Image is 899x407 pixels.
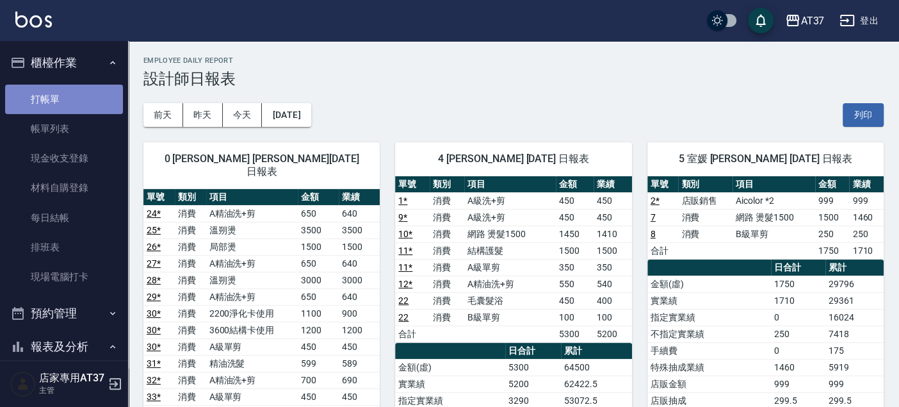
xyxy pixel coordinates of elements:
td: 7418 [825,326,884,342]
td: A精油洗+剪 [206,205,298,222]
td: 溫朔燙 [206,272,298,288]
th: 類別 [430,176,464,193]
td: 3600結構卡使用 [206,322,298,338]
a: 8 [651,229,656,239]
button: 前天 [143,103,183,127]
a: 材料自購登錄 [5,173,123,203]
td: 1710 [771,292,825,309]
td: B級單剪 [464,309,556,326]
button: 登出 [834,9,884,33]
td: 5300 [505,359,561,376]
td: 1200 [298,322,339,338]
td: 消費 [175,355,206,372]
td: 1460 [771,359,825,376]
td: 550 [556,276,594,292]
td: 350 [594,259,631,276]
td: 999 [825,376,884,392]
td: 3500 [298,222,339,238]
a: 現場電腦打卡 [5,262,123,292]
td: 3000 [339,272,380,288]
td: 1500 [815,209,850,226]
p: 主管 [39,385,104,396]
td: 450 [556,292,594,309]
th: 項目 [464,176,556,193]
td: 700 [298,372,339,388]
table: a dense table [647,176,884,260]
td: 250 [815,226,850,242]
td: 消費 [430,276,464,292]
td: A精油洗+剪 [206,288,298,305]
h2: Employee Daily Report [143,56,884,65]
th: 單號 [395,176,430,193]
button: 今天 [223,103,263,127]
td: 3500 [339,222,380,238]
th: 項目 [206,189,298,206]
th: 業績 [849,176,884,193]
td: 450 [594,209,631,226]
td: 999 [771,376,825,392]
th: 業績 [339,189,380,206]
td: 店販金額 [647,376,771,392]
td: 手續費 [647,342,771,359]
td: 消費 [175,338,206,355]
td: 消費 [430,226,464,242]
td: 消費 [175,255,206,272]
td: 650 [298,205,339,222]
td: 金額(虛) [395,359,505,376]
td: 消費 [678,209,732,226]
a: 帳單列表 [5,114,123,144]
td: 589 [339,355,380,372]
td: A精油洗+剪 [206,372,298,388]
th: 日合計 [505,343,561,360]
td: 指定實業績 [647,309,771,326]
td: 250 [771,326,825,342]
td: 1710 [849,242,884,259]
td: 合計 [647,242,679,259]
td: 精油洗髮 [206,355,298,372]
td: 640 [339,205,380,222]
button: AT37 [780,8,829,34]
td: 實業績 [647,292,771,309]
td: 999 [815,192,850,209]
td: 毛囊髮浴 [464,292,556,309]
button: 預約管理 [5,297,123,330]
td: 網路 燙髮1500 [464,226,556,242]
td: 450 [594,192,631,209]
td: 1460 [849,209,884,226]
span: 0 [PERSON_NAME] [PERSON_NAME][DATE] 日報表 [159,153,364,178]
td: 450 [339,338,380,355]
a: 7 [651,212,656,222]
span: 4 [PERSON_NAME] [DATE] 日報表 [410,153,616,165]
a: 每日結帳 [5,203,123,233]
th: 金額 [298,189,339,206]
button: [DATE] [262,103,311,127]
td: 消費 [175,272,206,288]
td: 消費 [430,309,464,326]
td: 450 [298,388,339,405]
td: 消費 [175,288,206,305]
th: 業績 [594,176,631,193]
td: 消費 [175,238,206,255]
td: 1500 [298,238,339,255]
td: 消費 [430,192,464,209]
button: 昨天 [183,103,223,127]
td: Aicolor *2 [733,192,815,209]
td: 175 [825,342,884,359]
td: 消費 [175,305,206,322]
td: 250 [849,226,884,242]
td: 1500 [556,242,594,259]
button: save [748,8,773,33]
td: 690 [339,372,380,388]
td: 3000 [298,272,339,288]
a: 22 [398,312,409,322]
td: 5200 [594,326,631,342]
td: 640 [339,255,380,272]
td: 消費 [430,209,464,226]
a: 現金收支登錄 [5,144,123,173]
td: 合計 [395,326,430,342]
td: 100 [594,309,631,326]
td: 店販銷售 [678,192,732,209]
th: 項目 [733,176,815,193]
th: 類別 [175,189,206,206]
td: B級單剪 [733,226,815,242]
